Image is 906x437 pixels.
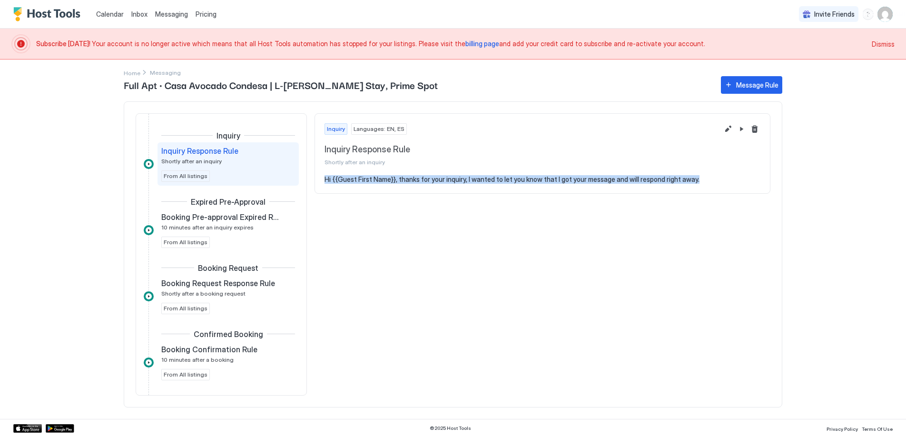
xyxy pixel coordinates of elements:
span: Pricing [196,10,217,19]
span: Full Apt · Casa Avocado Condesa | L-[PERSON_NAME] Stay, Prime Spot [124,78,711,92]
div: menu [862,9,874,20]
span: Booking Pre-approval Expired Rule [161,212,280,222]
pre: Hi {{Guest First Name}}, thanks for your inquiry, I wanted to let you know that I got your messag... [325,175,760,184]
div: Message Rule [736,80,778,90]
a: billing page [465,40,499,48]
span: Shortly after a booking request [161,290,246,297]
span: Shortly after an inquiry [325,159,719,166]
span: Calendar [96,10,124,18]
a: Host Tools Logo [13,7,85,21]
button: Edit message rule [722,123,734,135]
span: Booking Request Response Rule [161,278,275,288]
button: Message Rule [721,76,782,94]
a: Home [124,68,140,78]
span: Your account is no longer active which means that all Host Tools automation has stopped for your ... [36,40,866,48]
span: Invite Friends [814,10,855,19]
a: Terms Of Use [862,423,893,433]
span: Subscribe [DATE]! [36,40,92,48]
span: Home [124,70,140,77]
span: From All listings [164,238,207,247]
span: 10 minutes after an inquiry expires [161,224,254,231]
span: © 2025 Host Tools [430,425,471,431]
button: Pause Message Rule [736,123,747,135]
div: User profile [877,7,893,22]
span: Confirmed Booking [194,329,263,339]
a: Privacy Policy [827,423,858,433]
a: Google Play Store [46,424,74,433]
span: Languages: EN, ES [354,125,404,133]
span: Expired Pre-Approval [191,197,266,207]
span: From All listings [164,304,207,313]
span: Inquiry Response Rule [161,146,238,156]
a: Inbox [131,9,148,19]
span: Booking Request [198,263,258,273]
span: Inbox [131,10,148,18]
span: Inquiry Response Rule [325,144,719,155]
div: Breadcrumb [124,68,140,78]
span: Privacy Policy [827,426,858,432]
a: Calendar [96,9,124,19]
span: Shortly after an inquiry [161,158,222,165]
span: Inquiry [327,125,345,133]
span: Messaging [155,10,188,18]
a: Messaging [155,9,188,19]
button: Delete message rule [749,123,760,135]
div: Dismiss [872,39,895,49]
span: Inquiry [217,131,240,140]
iframe: Intercom live chat [10,405,32,427]
span: Booking Confirmation Rule [161,345,257,354]
span: 10 minutes after a booking [161,356,234,363]
span: Breadcrumb [150,69,181,76]
a: App Store [13,424,42,433]
span: Terms Of Use [862,426,893,432]
span: From All listings [164,172,207,180]
span: From All listings [164,370,207,379]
